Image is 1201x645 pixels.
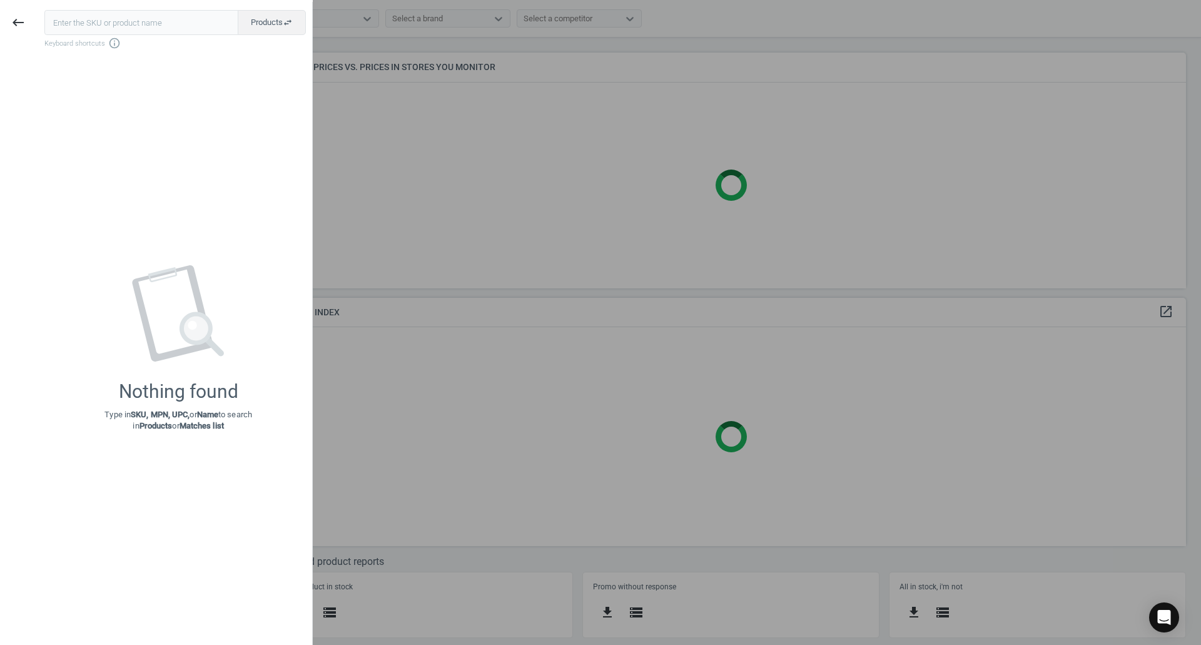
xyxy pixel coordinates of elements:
[251,17,293,28] span: Products
[139,421,173,430] strong: Products
[180,421,224,430] strong: Matches list
[44,37,306,49] span: Keyboard shortcuts
[4,8,33,38] button: keyboard_backspace
[104,409,252,432] p: Type in or to search in or
[119,380,238,403] div: Nothing found
[44,10,238,35] input: Enter the SKU or product name
[131,410,190,419] strong: SKU, MPN, UPC,
[1149,602,1179,632] div: Open Intercom Messenger
[238,10,306,35] button: Productsswap_horiz
[11,15,26,30] i: keyboard_backspace
[197,410,218,419] strong: Name
[283,18,293,28] i: swap_horiz
[108,37,121,49] i: info_outline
